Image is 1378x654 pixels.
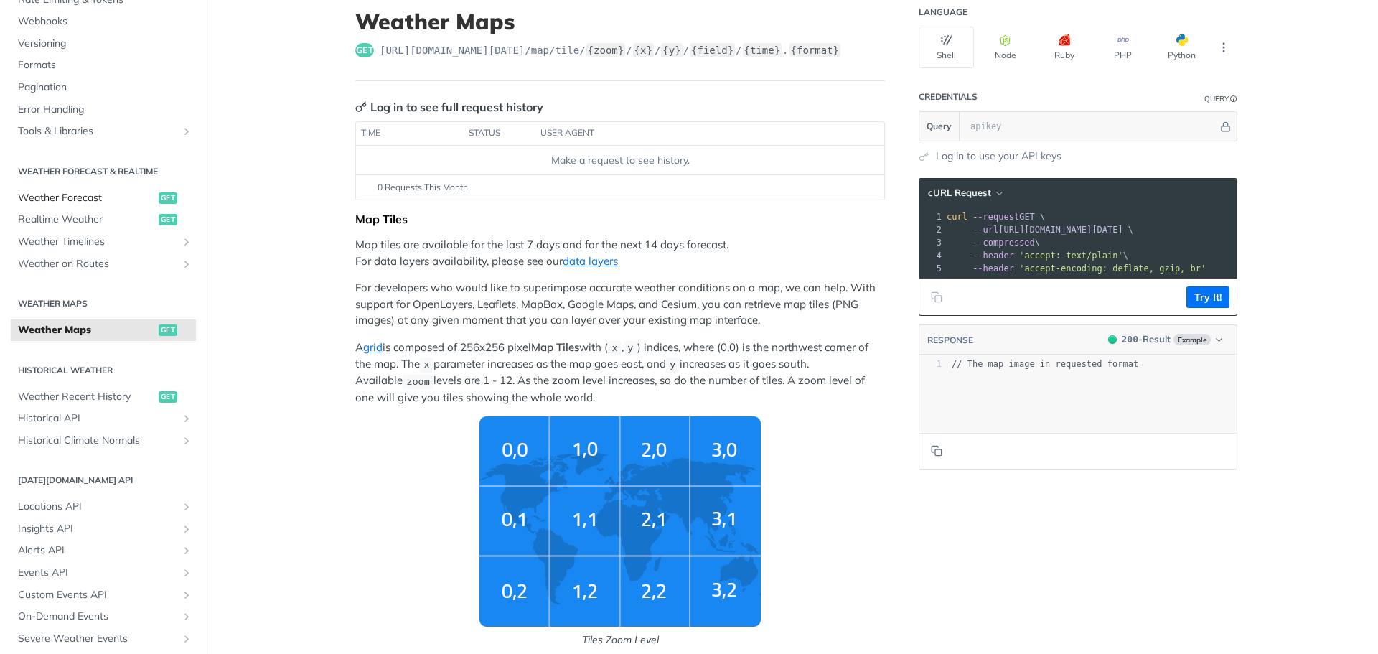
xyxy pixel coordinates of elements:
button: Show subpages for Weather Timelines [181,236,192,248]
span: Weather on Routes [18,257,177,271]
span: GET \ [947,212,1045,222]
span: On-Demand Events [18,609,177,624]
span: Custom Events API [18,588,177,602]
a: Log in to use your API keys [936,149,1061,164]
span: get [159,192,177,204]
a: Pagination [11,77,196,98]
span: Insights API [18,522,177,536]
div: Make a request to see history. [362,153,878,168]
a: Weather Forecastget [11,187,196,209]
th: time [356,122,464,145]
span: --url [972,225,998,235]
div: Map Tiles [355,212,885,226]
button: Copy to clipboard [927,440,947,462]
a: Alerts APIShow subpages for Alerts API [11,540,196,561]
span: Weather Maps [18,323,155,337]
div: 1 [919,358,942,370]
img: weather-grid-map.png [479,416,761,627]
strong: Map Tiles [531,340,579,354]
svg: Key [355,101,367,113]
span: 'accept-encoding: deflate, gzip, br' [1019,263,1206,274]
th: status [464,122,535,145]
span: Realtime Weather [18,212,155,227]
a: Weather TimelinesShow subpages for Weather Timelines [11,231,196,253]
span: y [627,343,633,354]
a: grid [363,340,383,354]
span: [URL][DOMAIN_NAME][DATE] \ [947,225,1133,235]
label: {x} [633,43,654,57]
label: {field} [690,43,735,57]
a: Historical Climate NormalsShow subpages for Historical Climate Normals [11,430,196,452]
span: Weather Forecast [18,191,155,205]
span: y [670,360,675,370]
h1: Weather Maps [355,9,885,34]
span: Tools & Libraries [18,124,177,139]
span: \ [947,251,1128,261]
span: Error Handling [18,103,192,117]
button: More Languages [1213,37,1234,58]
h2: Weather Maps [11,297,196,310]
h2: Weather Forecast & realtime [11,165,196,178]
button: Show subpages for On-Demand Events [181,611,192,622]
button: Show subpages for Historical API [181,413,192,424]
span: get [159,391,177,403]
span: Example [1173,334,1211,345]
button: Ruby [1036,27,1092,68]
a: Formats [11,55,196,76]
button: Show subpages for Insights API [181,523,192,535]
button: Query [919,112,960,141]
h2: [DATE][DOMAIN_NAME] API [11,474,196,487]
span: Tiles Zoom Level [355,416,885,648]
button: Show subpages for Custom Events API [181,589,192,601]
span: 200 [1108,335,1117,344]
div: 1 [919,210,944,223]
p: Map tiles are available for the last 7 days and for the next 14 days forecast. For data layers av... [355,237,885,269]
i: Information [1230,95,1237,103]
button: 200200-ResultExample [1101,332,1229,347]
span: --compressed [972,238,1035,248]
div: - Result [1122,332,1171,347]
label: {y} [661,43,682,57]
label: {format} [789,43,840,57]
span: Webhooks [18,14,192,29]
div: QueryInformation [1204,93,1237,104]
button: Show subpages for Historical Climate Normals [181,435,192,447]
span: curl [947,212,967,222]
button: RESPONSE [927,333,974,347]
p: A is composed of 256x256 pixel with ( , ) indices, where (0,0) is the northwest corner of the map... [355,340,885,406]
th: user agent [535,122,856,145]
span: Weather Recent History [18,390,155,404]
span: Alerts API [18,543,177,558]
span: Historical Climate Normals [18,434,177,448]
span: cURL Request [928,187,991,199]
a: Locations APIShow subpages for Locations API [11,496,196,518]
span: zoom [406,376,429,387]
a: Realtime Weatherget [11,209,196,230]
button: Node [978,27,1033,68]
label: {time} [743,43,782,57]
a: Custom Events APIShow subpages for Custom Events API [11,584,196,606]
a: On-Demand EventsShow subpages for On-Demand Events [11,606,196,627]
a: Insights APIShow subpages for Insights API [11,518,196,540]
a: Events APIShow subpages for Events API [11,562,196,584]
span: Weather Timelines [18,235,177,249]
span: 'accept: text/plain' [1019,251,1123,261]
h2: Historical Weather [11,364,196,377]
span: --header [972,251,1014,261]
button: Show subpages for Weather on Routes [181,258,192,270]
span: Versioning [18,37,192,51]
button: Show subpages for Severe Weather Events [181,633,192,645]
span: Severe Weather Events [18,632,177,646]
div: Query [1204,93,1229,104]
a: Error Handling [11,99,196,121]
button: Copy to clipboard [927,286,947,308]
button: cURL Request [923,186,1007,200]
div: 5 [919,262,944,275]
span: --request [972,212,1019,222]
span: Locations API [18,500,177,514]
span: Pagination [18,80,192,95]
button: Python [1154,27,1209,68]
a: Severe Weather EventsShow subpages for Severe Weather Events [11,628,196,650]
button: Show subpages for Locations API [181,501,192,513]
span: get [159,214,177,225]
